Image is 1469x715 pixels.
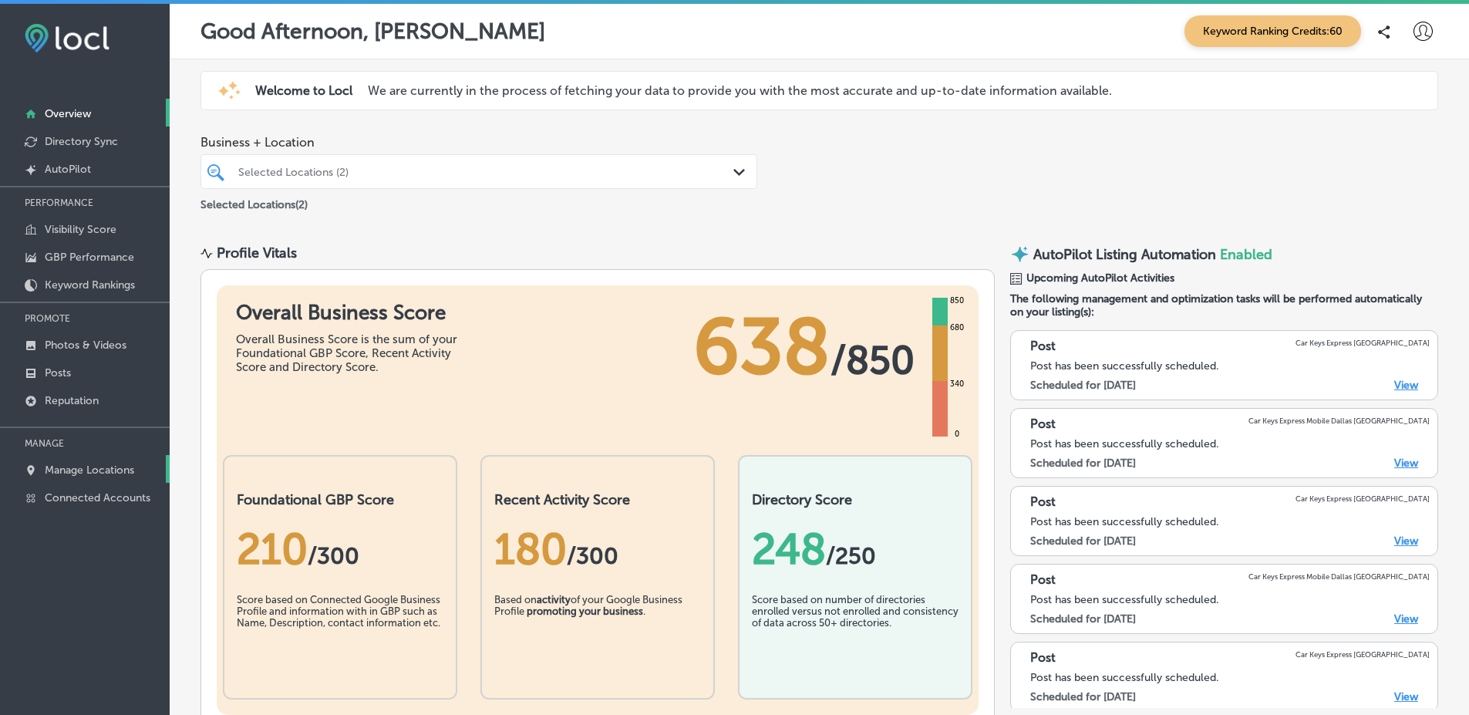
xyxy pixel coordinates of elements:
h2: Directory Score [752,491,959,508]
img: fda3e92497d09a02dc62c9cd864e3231.png [25,24,110,52]
p: Reputation [45,394,99,407]
div: Post has been successfully scheduled. [1030,515,1430,528]
p: Selected Locations ( 2 ) [200,192,308,211]
div: 680 [947,322,967,334]
p: AutoPilot Listing Automation [1033,246,1216,263]
div: Selected Locations (2) [238,165,735,178]
h2: Foundational GBP Score [237,491,443,508]
p: Post [1030,339,1056,353]
b: activity [537,594,571,605]
a: View [1394,612,1418,626]
b: promoting your business [527,605,643,617]
div: Post has been successfully scheduled. [1030,671,1430,684]
label: Scheduled for [DATE] [1030,379,1136,392]
p: Visibility Score [45,223,116,236]
span: Keyword Ranking Credits: 60 [1184,15,1361,47]
h1: Overall Business Score [236,301,467,325]
p: Post [1030,572,1056,587]
p: We are currently in the process of fetching your data to provide you with the most accurate and u... [368,83,1112,98]
div: 340 [947,378,967,390]
a: View [1394,690,1418,703]
p: Post [1030,650,1056,665]
p: Manage Locations [45,464,134,477]
p: AutoPilot [45,163,91,176]
div: 210 [237,524,443,575]
span: Welcome to Locl [255,83,352,98]
div: 248 [752,524,959,575]
span: Business + Location [200,135,757,150]
a: View [1394,379,1418,392]
span: / 300 [308,542,359,570]
img: autopilot-icon [1010,245,1029,264]
p: GBP Performance [45,251,134,264]
div: Overall Business Score is the sum of your Foundational GBP Score, Recent Activity Score and Direc... [236,332,467,374]
label: Scheduled for [DATE] [1030,457,1136,470]
p: Keyword Rankings [45,278,135,292]
label: Scheduled for [DATE] [1030,690,1136,703]
a: View [1394,457,1418,470]
p: Directory Sync [45,135,118,148]
p: Connected Accounts [45,491,150,504]
div: Post has been successfully scheduled. [1030,359,1430,373]
p: Post [1030,494,1056,509]
a: View [1394,535,1418,548]
p: Posts [45,366,71,379]
div: 850 [947,295,967,307]
p: Car Keys Express [GEOGRAPHIC_DATA] [1295,650,1430,659]
div: Based on of your Google Business Profile . [494,594,701,671]
p: Car Keys Express Mobile Dallas [GEOGRAPHIC_DATA] [1248,417,1430,425]
div: Profile Vitals [217,245,297,261]
div: Score based on Connected Google Business Profile and information with in GBP such as Name, Descri... [237,594,443,671]
p: Car Keys Express [GEOGRAPHIC_DATA] [1295,339,1430,347]
div: 180 [494,524,701,575]
span: Enabled [1220,246,1272,263]
p: Post [1030,417,1056,431]
span: /250 [826,542,876,570]
label: Scheduled for [DATE] [1030,612,1136,626]
span: / 850 [831,337,915,383]
p: Good Afternoon, [PERSON_NAME] [200,19,545,44]
p: Car Keys Express Mobile Dallas [GEOGRAPHIC_DATA] [1248,572,1430,581]
span: The following management and optimization tasks will be performed automatically on your listing(s): [1010,292,1438,319]
p: Car Keys Express [GEOGRAPHIC_DATA] [1295,494,1430,503]
p: Overview [45,107,91,120]
span: Upcoming AutoPilot Activities [1026,271,1174,285]
div: Post has been successfully scheduled. [1030,593,1430,606]
div: 0 [952,428,962,440]
div: Post has been successfully scheduled. [1030,437,1430,450]
div: Score based on number of directories enrolled versus not enrolled and consistency of data across ... [752,594,959,671]
span: /300 [567,542,618,570]
span: 638 [693,301,831,393]
p: Photos & Videos [45,339,126,352]
h2: Recent Activity Score [494,491,701,508]
label: Scheduled for [DATE] [1030,535,1136,548]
